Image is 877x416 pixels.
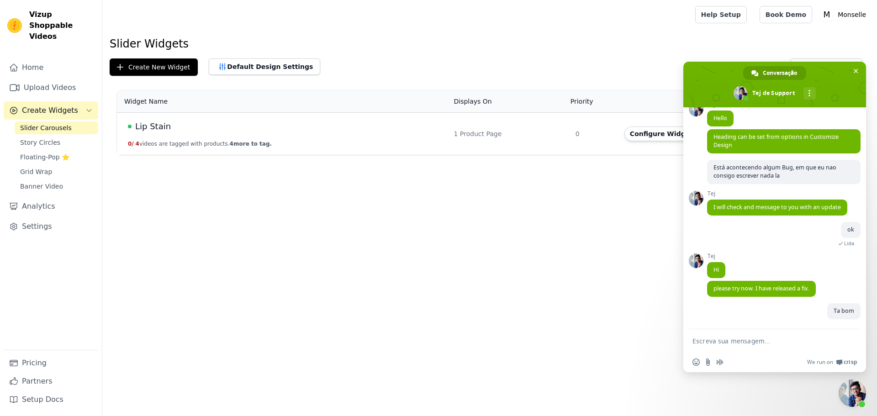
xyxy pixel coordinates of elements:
[4,197,98,216] a: Analytics
[713,133,839,149] span: Heading can be set from options in Customize Design
[15,165,98,178] a: Grid Wrap
[20,138,60,147] span: Story Circles
[15,151,98,163] a: Floating-Pop ⭐
[707,190,847,197] span: Tej
[713,114,727,122] span: Hello
[4,354,98,372] a: Pricing
[624,126,698,141] button: Configure Widget
[695,6,747,23] a: Help Setup
[819,6,870,23] button: M Monselle
[4,58,98,77] a: Home
[117,90,449,113] th: Widget Name
[834,6,870,23] p: Monselle
[4,101,98,120] button: Create Widgets
[707,253,725,259] span: Tej
[692,358,700,366] span: Inserir um emoticon
[128,141,134,147] span: 0 /
[7,18,22,33] img: Vizup
[135,120,171,133] span: Lip Stain
[704,358,712,366] span: Enviar um arquivo
[29,9,95,42] span: Vizup Shoppable Videos
[713,266,719,274] span: Hi
[570,90,619,113] th: Priority
[230,141,272,147] span: 4 more to tag.
[128,140,272,147] button: 0/ 4videos are tagged with products.4more to tag.
[713,284,809,292] span: please try now. I have released a fix.
[20,182,63,191] span: Banner Video
[713,203,841,211] span: I will check and message to you with an update
[844,240,854,247] span: Lida
[851,66,861,76] span: Bate-papo
[15,136,98,149] a: Story Circles
[4,79,98,97] a: Upload Videos
[743,66,806,80] a: Conversação
[20,167,52,176] span: Grid Wrap
[692,329,839,352] textarea: Escreva sua mensagem...
[807,358,833,366] span: We run on
[4,372,98,390] a: Partners
[4,390,98,409] a: Setup Docs
[790,58,862,76] button: How to setup?
[834,307,854,315] span: Ta bom
[763,66,797,80] span: Conversação
[454,129,565,138] div: 1 Product Page
[110,37,870,51] h1: Slider Widgets
[449,90,570,113] th: Displays On
[20,153,69,162] span: Floating-Pop ⭐
[4,217,98,236] a: Settings
[15,121,98,134] a: Slider Carousels
[22,105,78,116] span: Create Widgets
[716,358,724,366] span: Mensagem de áudio
[807,358,857,366] a: We run onCrisp
[760,6,812,23] a: Book Demo
[839,379,866,407] a: Bate-papo
[15,180,98,193] a: Banner Video
[847,226,854,233] span: ok
[844,358,857,366] span: Crisp
[570,113,619,155] td: 0
[209,58,320,75] button: Default Design Settings
[713,163,836,179] span: Está acontecendo algum Bug, em que eu nao consigo escrever nada la
[128,125,132,128] span: Live Published
[20,123,72,132] span: Slider Carousels
[110,58,198,76] button: Create New Widget
[824,10,830,19] text: M
[136,141,139,147] span: 4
